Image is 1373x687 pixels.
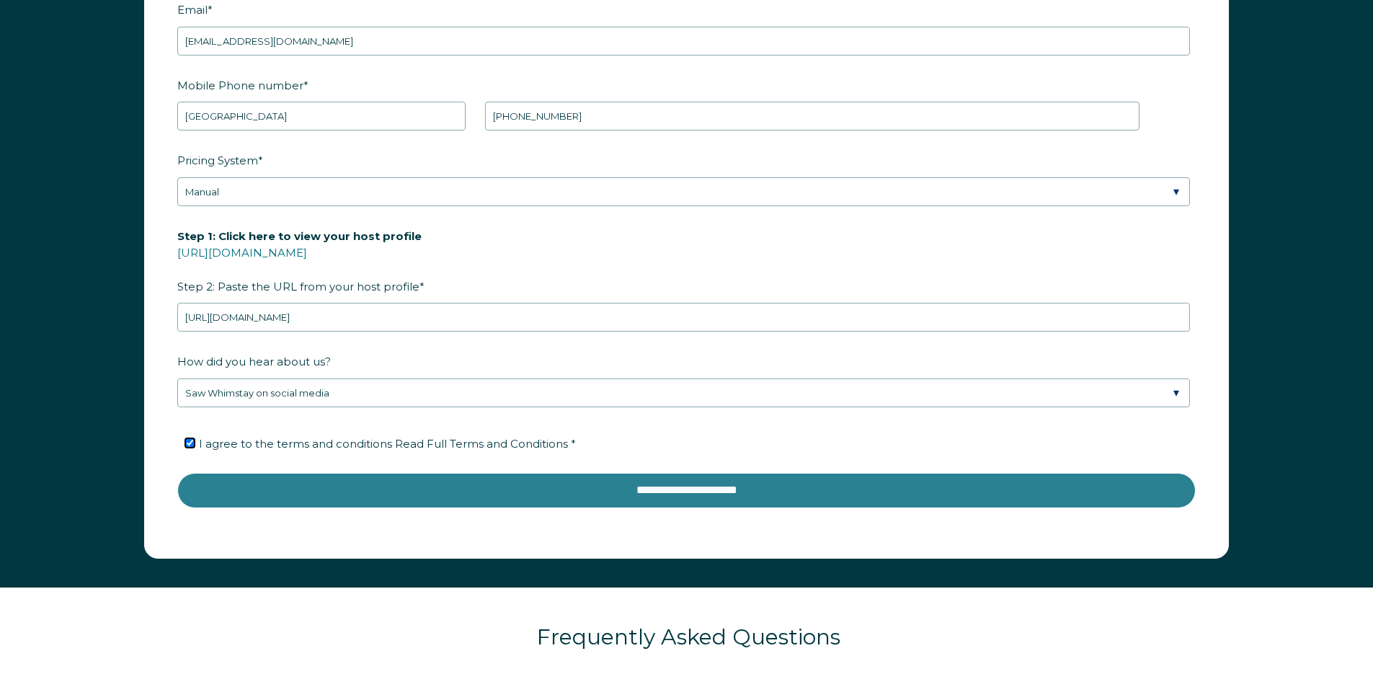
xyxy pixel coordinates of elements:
span: How did you hear about us? [177,350,331,373]
input: I agree to the terms and conditions Read Full Terms and Conditions * [185,438,195,448]
span: Read Full Terms and Conditions [395,437,568,451]
span: Pricing System [177,149,258,172]
span: I agree to the terms and conditions [199,437,576,451]
a: [URL][DOMAIN_NAME] [177,246,307,260]
input: airbnb.com/users/show/12345 [177,303,1190,332]
span: Step 1: Click here to view your host profile [177,225,422,247]
span: Mobile Phone number [177,74,303,97]
a: Read Full Terms and Conditions [392,437,571,451]
span: Step 2: Paste the URL from your host profile [177,225,422,298]
span: Frequently Asked Questions [537,624,840,650]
